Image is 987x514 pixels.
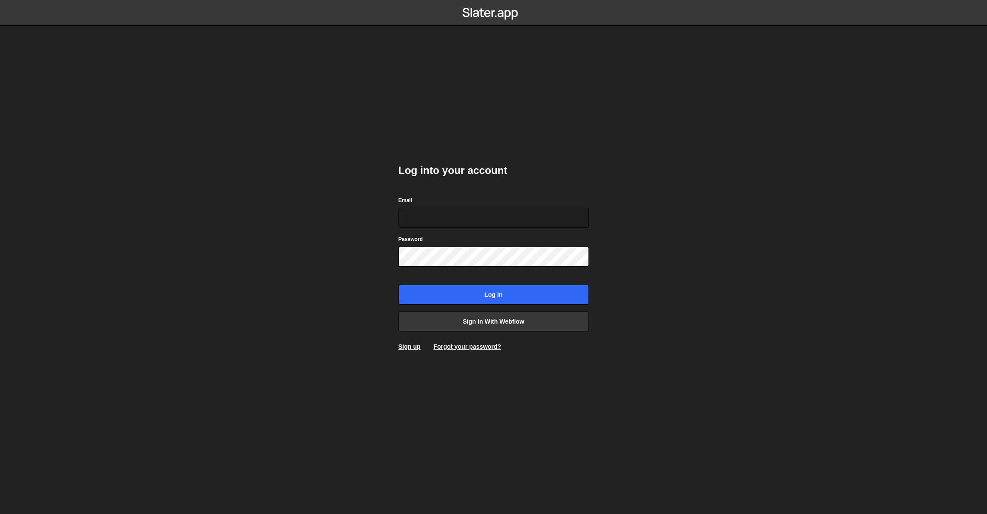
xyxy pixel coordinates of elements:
a: Sign in with Webflow [399,312,589,331]
label: Email [399,196,412,205]
input: Log in [399,285,589,305]
h2: Log into your account [399,164,589,177]
a: Sign up [399,343,421,350]
label: Password [399,235,423,244]
a: Forgot your password? [434,343,501,350]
